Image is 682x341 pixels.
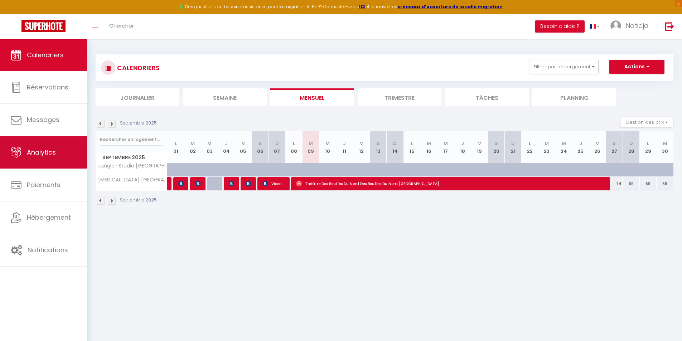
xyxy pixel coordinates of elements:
th: 06 [252,131,269,163]
p: Septembre 2025 [120,120,157,127]
th: 07 [269,131,285,163]
span: Réservations [27,83,68,92]
abbr: V [596,140,599,147]
span: [MEDICAL_DATA] [GEOGRAPHIC_DATA] avec Parking [97,177,169,182]
th: 11 [336,131,353,163]
th: 18 [454,131,471,163]
abbr: V [478,140,481,147]
th: 03 [201,131,218,163]
th: 12 [353,131,370,163]
abbr: L [647,140,649,147]
div: 69 [657,177,673,190]
span: Septembre 2025 [96,152,167,163]
th: 02 [184,131,201,163]
th: 22 [522,131,538,163]
abbr: L [529,140,531,147]
abbr: S [495,140,498,147]
abbr: M [309,140,313,147]
a: [PERSON_NAME] [168,177,171,191]
span: Calendriers [27,50,64,59]
button: Filtrer par hébergement [530,60,599,74]
li: Tâches [445,88,529,106]
span: Analytics [27,148,56,157]
abbr: L [293,140,295,147]
abbr: S [377,140,380,147]
abbr: S [613,140,616,147]
abbr: M [427,140,431,147]
li: Semaine [183,88,267,106]
th: 21 [505,131,522,163]
span: Chercher [109,22,134,29]
th: 19 [471,131,488,163]
abbr: D [275,140,279,147]
th: 29 [640,131,657,163]
img: logout [665,22,674,31]
abbr: J [461,140,464,147]
abbr: D [629,140,633,147]
strong: créneaux d'ouverture de la salle migration [397,4,503,10]
abbr: M [562,140,566,147]
th: 17 [437,131,454,163]
li: Planning [532,88,616,106]
abbr: M [325,140,330,147]
th: 27 [606,131,623,163]
input: Rechercher un logement... [100,133,163,146]
th: 20 [488,131,505,163]
abbr: S [258,140,262,147]
abbr: D [511,140,515,147]
span: [PERSON_NAME] [229,177,234,190]
th: 05 [235,131,252,163]
span: Vicentica LAY [262,177,285,190]
th: 26 [589,131,606,163]
th: 24 [555,131,572,163]
th: 04 [218,131,235,163]
th: 13 [370,131,387,163]
span: Natidja [626,21,649,30]
abbr: M [663,140,667,147]
img: Super Booking [21,20,66,32]
abbr: M [444,140,448,147]
th: 10 [319,131,336,163]
abbr: J [343,140,346,147]
div: 69 [623,177,639,190]
abbr: M [207,140,212,147]
abbr: M [545,140,549,147]
a: ICI [359,4,366,10]
abbr: J [579,140,582,147]
span: Hébergement [27,213,71,222]
th: 01 [168,131,184,163]
span: Messages [27,115,59,124]
li: Mensuel [270,88,354,106]
a: Chercher [104,14,139,39]
th: 14 [387,131,403,163]
th: 28 [623,131,639,163]
abbr: V [242,140,245,147]
abbr: D [393,140,397,147]
th: 30 [657,131,673,163]
th: 15 [403,131,420,163]
span: [PERSON_NAME] [246,177,251,190]
li: Journalier [96,88,179,106]
th: 09 [302,131,319,163]
span: Notifications [28,245,68,254]
th: 25 [572,131,589,163]
span: Théâtre Des Bouffes Du Nord Des Bouffes Du Nord [GEOGRAPHIC_DATA] [296,177,605,190]
abbr: M [190,140,195,147]
th: 16 [420,131,437,163]
button: Besoin d'aide ? [535,20,585,33]
li: Trimestre [358,88,441,106]
button: Ouvrir le widget de chat LiveChat [6,3,27,24]
p: Septembre 2025 [120,197,157,204]
img: ... [610,20,621,31]
div: 74 [606,177,623,190]
th: 08 [285,131,302,163]
span: Paiements [27,180,61,189]
span: [PERSON_NAME] [178,177,184,190]
span: [PERSON_NAME] [195,177,201,190]
abbr: V [360,140,363,147]
span: Jungle · Studio [GEOGRAPHIC_DATA] Ville & Gare Netflix [97,163,169,169]
a: ... Natidja [605,14,658,39]
abbr: L [175,140,177,147]
button: Actions [609,60,664,74]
